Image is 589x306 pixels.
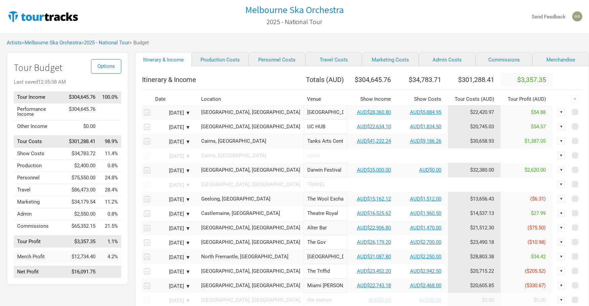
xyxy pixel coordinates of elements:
[304,177,553,192] input: TRAVEL
[530,196,546,202] span: ($6.31)
[410,282,441,289] a: AUD$2,468.00
[448,93,501,105] th: Tour Costs ( AUD )
[99,120,121,132] td: Other Income as % of Tour Income
[357,210,391,216] a: AUD$16,525.62
[304,206,347,221] input: Theatre Royal
[14,196,65,208] td: Marketing
[201,182,300,187] div: Darwin, Australia
[369,297,391,303] a: AUD$0.00
[245,5,344,15] a: Melbourne Ska Orchestra
[65,208,99,220] td: $2,550.00
[357,254,391,260] a: AUD$31,087.80
[357,282,391,289] a: AUD$22,743.18
[557,181,565,188] div: ▼
[14,235,65,248] td: Tour Profit
[304,148,553,163] input: notes
[558,195,565,203] div: ▼
[410,268,441,274] a: AUD$2,942.50
[153,139,190,144] div: [DATE] ▼
[153,154,190,159] div: [DATE] ▼
[501,93,553,105] th: Tour Profit ( AUD )
[304,93,347,105] th: Venue
[91,59,121,74] button: Options
[153,269,190,274] div: [DATE] ▼
[410,239,441,245] a: AUD$2,700.00
[142,73,304,86] th: Itinerary & Income
[99,148,121,160] td: Show Costs as % of Tour Income
[14,62,121,73] h1: Tour Budget
[14,120,65,132] td: Other Income
[65,91,99,103] td: $304,645.76
[201,124,300,129] div: Canberra, Australia
[65,136,99,148] td: $301,288.41
[14,148,65,160] td: Show Costs
[571,95,579,103] div: ▼
[129,40,149,45] span: > Budget
[531,124,546,130] span: $54.57
[558,253,565,260] div: ▼
[245,4,344,16] h1: Melbourne Ska Orchestra
[201,269,300,274] div: Brisbane, Australia
[558,123,565,130] div: ▼
[97,63,115,69] span: Options
[99,160,121,172] td: Production as % of Tour Income
[65,120,99,132] td: $0.00
[410,225,441,231] a: AUD$1,470.00
[99,136,121,148] td: Tour Costs as % of Tour Income
[81,40,129,45] span: >
[410,196,441,202] a: AUD$1,512.00
[410,138,441,144] a: AUD$9,186.26
[153,125,190,130] div: [DATE] ▼
[528,225,546,231] span: ($75.50)
[304,278,347,293] input: Miami Marketta
[410,210,441,216] a: AUD$1,960.50
[362,52,419,66] a: Marketing Costs
[531,109,546,115] span: $54.88
[14,103,65,120] td: Performance Income
[153,284,190,289] div: [DATE] ▼
[65,266,99,278] td: $16,091.75
[558,137,565,145] div: ▼
[532,14,565,20] strong: Send Feedback
[7,40,22,46] a: Artists
[448,235,501,250] td: Tour Cost allocation from Production, Personnel, Travel, Marketing, Admin & Commissions
[528,239,546,245] span: ($10.98)
[192,52,248,66] a: Production Costs
[14,160,65,172] td: Production
[304,235,347,250] input: The Gov
[448,163,501,177] td: Tour Cost allocation from Production, Personnel, Travel, Marketing, Admin & Commissions
[558,210,565,217] div: ▼
[267,18,322,26] h2: 2025 - National Tour
[558,282,565,289] div: ▼
[558,224,565,231] div: ▼
[448,73,501,86] th: $301,288.41
[153,241,190,246] div: [DATE] ▼
[99,103,121,120] td: Performance Income as % of Tour Income
[99,266,121,278] td: Net Profit as % of Tour Income
[65,148,99,160] td: $34,783.72
[201,153,300,158] div: Cairns, Australia
[201,139,300,144] div: Cairns, Australia
[525,167,546,173] span: $2,620.00
[99,91,121,103] td: Tour Income as % of Tour Income
[153,197,190,202] div: [DATE] ▼
[357,196,391,202] a: AUD$15,162.12
[65,235,99,248] td: $3,357.35
[357,109,391,115] a: AUD$28,360.80
[410,254,441,260] a: AUD$2,250.00
[201,225,300,230] div: Hobart, Australia
[448,105,501,120] td: Tour Cost allocation from Production, Personnel, Travel, Marketing, Admin & Commissions
[557,152,565,159] div: ▼
[198,93,304,105] th: Location
[14,266,65,278] td: Net Profit
[419,167,441,173] a: AUD$0.00
[357,138,391,144] a: AUD$41,232.24
[558,267,565,275] div: ▼
[532,52,589,66] a: Merchandise
[14,91,65,103] td: Tour Income
[448,221,501,235] td: Tour Cost allocation from Production, Personnel, Travel, Marketing, Admin & Commissions
[525,282,546,289] span: ($330.67)
[448,278,501,293] td: Tour Cost allocation from Production, Personnel, Travel, Marketing, Admin & Commissions
[99,235,121,248] td: Tour Profit as % of Tour Income
[201,240,300,245] div: Adelaide, Australia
